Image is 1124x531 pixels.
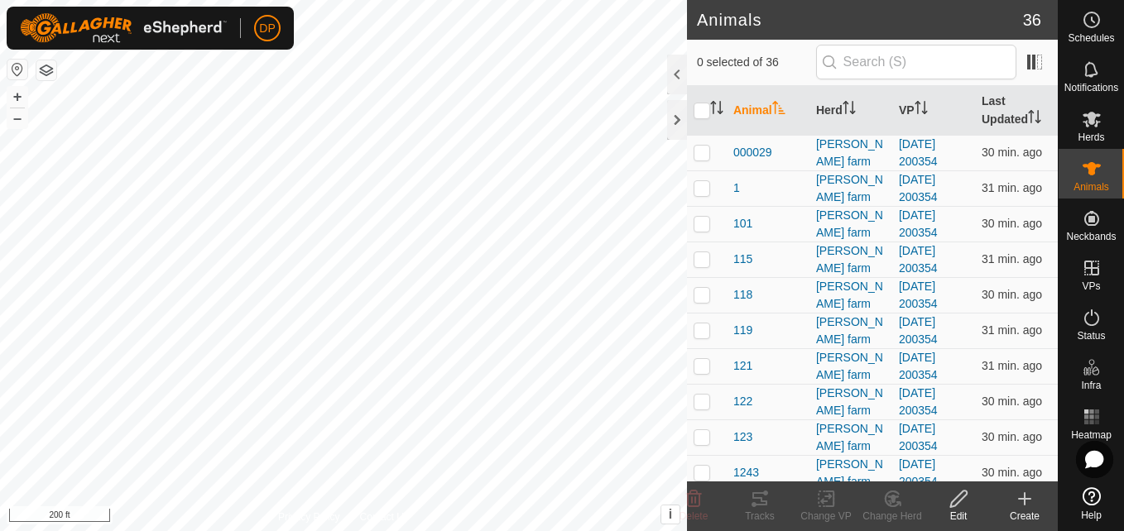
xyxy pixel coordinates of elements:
div: [PERSON_NAME] farm [816,171,886,206]
p-sorticon: Activate to sort [843,103,856,117]
span: 000029 [733,144,772,161]
div: Create [992,509,1058,524]
span: Aug 18, 2025, 3:38 PM [982,395,1042,408]
span: Help [1081,510,1102,520]
div: [PERSON_NAME] farm [816,242,886,277]
div: [PERSON_NAME] farm [816,349,886,384]
span: 115 [733,251,752,268]
span: Delete [680,510,709,522]
div: [PERSON_NAME] farm [816,420,886,455]
div: [PERSON_NAME] farm [816,313,886,348]
span: Neckbands [1066,232,1116,242]
button: – [7,108,27,128]
span: Infra [1081,380,1101,390]
a: Privacy Policy [278,509,340,524]
span: 101 [733,215,752,232]
div: Edit [925,509,992,524]
button: + [7,87,27,107]
a: [DATE] 200354 [899,173,938,203]
button: Reset Map [7,60,27,79]
div: [PERSON_NAME] farm [816,278,886,313]
span: Aug 18, 2025, 3:38 PM [982,181,1042,194]
span: 1 [733,179,740,197]
a: [DATE] 200354 [899,386,938,417]
div: [PERSON_NAME] farm [816,136,886,170]
span: Aug 18, 2025, 3:38 PM [982,252,1042,265]
th: Animal [727,86,809,136]
a: [DATE] 200354 [899,351,938,381]
span: Notifications [1064,83,1118,93]
span: 118 [733,286,752,304]
span: 0 selected of 36 [697,54,816,71]
span: 123 [733,428,752,446]
span: 121 [733,357,752,375]
p-sorticon: Activate to sort [915,103,928,117]
span: 122 [733,393,752,410]
a: [DATE] 200354 [899,208,938,239]
span: VPs [1082,281,1100,291]
div: Tracks [727,509,793,524]
span: Status [1077,331,1105,341]
div: Change VP [793,509,859,524]
a: [DATE] 200354 [899,137,938,168]
button: i [661,505,680,524]
span: 1243 [733,464,759,481]
span: Animals [1074,182,1109,192]
p-sorticon: Activate to sort [710,103,723,117]
input: Search (S) [816,45,1016,79]
span: DP [259,20,275,37]
span: Aug 18, 2025, 3:38 PM [982,146,1042,159]
span: Aug 18, 2025, 3:38 PM [982,430,1042,443]
th: Herd [809,86,892,136]
p-sorticon: Activate to sort [772,103,785,117]
span: Aug 18, 2025, 3:38 PM [982,217,1042,230]
span: Aug 18, 2025, 3:38 PM [982,323,1042,337]
div: [PERSON_NAME] farm [816,456,886,490]
div: [PERSON_NAME] farm [816,385,886,419]
a: Contact Us [360,509,409,524]
span: Aug 18, 2025, 3:38 PM [982,288,1042,301]
div: [PERSON_NAME] farm [816,207,886,242]
a: [DATE] 200354 [899,280,938,310]
span: Heatmap [1071,430,1112,440]
span: Herds [1078,132,1104,142]
th: VP [892,86,975,136]
span: 119 [733,322,752,339]
a: [DATE] 200354 [899,422,938,452]
div: Change Herd [859,509,925,524]
a: Help [1059,481,1124,527]
a: [DATE] 200354 [899,315,938,346]
th: Last Updated [975,86,1058,136]
span: 36 [1023,7,1041,32]
button: Map Layers [36,60,56,80]
span: Aug 18, 2025, 3:38 PM [982,466,1042,479]
p-sorticon: Activate to sort [1028,112,1041,126]
span: i [669,507,672,521]
a: [DATE] 200354 [899,244,938,275]
img: Gallagher Logo [20,13,227,43]
h2: Animals [697,10,1023,30]
a: [DATE] 200354 [899,457,938,488]
span: Schedules [1068,33,1114,43]
span: Aug 18, 2025, 3:38 PM [982,359,1042,372]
